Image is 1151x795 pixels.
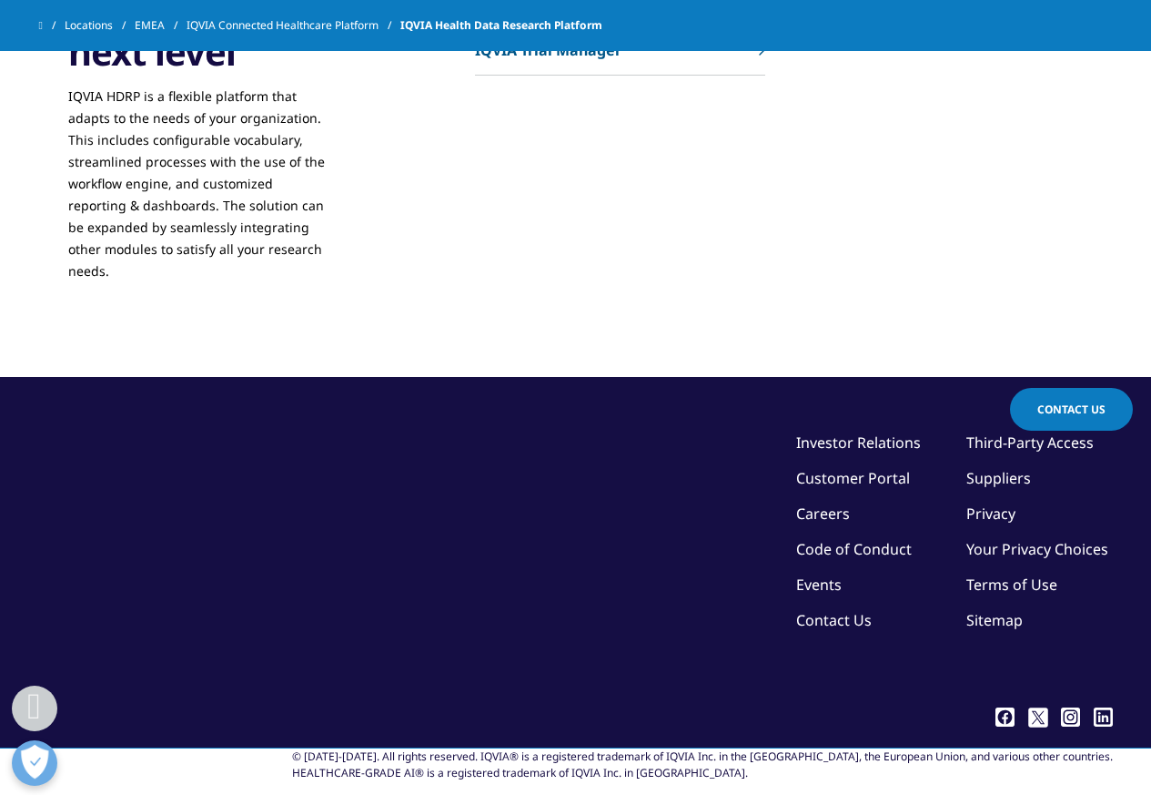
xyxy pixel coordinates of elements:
[1010,388,1133,431] a: Contact Us
[796,539,912,559] a: Code of Conduct
[966,433,1094,453] a: Third-Party Access
[966,468,1031,488] a: Suppliers
[796,610,872,630] a: Contact Us
[12,740,57,786] button: Präferenzen öffnen
[292,749,1113,781] div: © [DATE]-[DATE]. All rights reserved. IQVIA® is a registered trademark of IQVIA Inc. in the [GEOG...
[1037,402,1106,417] span: Contact Us
[966,504,1015,524] a: Privacy
[966,575,1057,595] a: Terms of Use
[135,9,187,42] a: EMEA
[966,539,1113,559] a: Your Privacy Choices
[966,610,1023,630] a: Sitemap
[796,468,910,488] a: Customer Portal
[65,9,135,42] a: Locations
[796,504,850,524] a: Careers
[400,9,602,42] span: IQVIA Health Data Research Platform
[68,86,325,282] p: IQVIA HDRP is a flexible platform that adapts to the needs of your organization. This includes co...
[796,575,842,595] a: Events
[796,433,921,453] a: Investor Relations
[187,9,400,42] a: IQVIA Connected Healthcare Platform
